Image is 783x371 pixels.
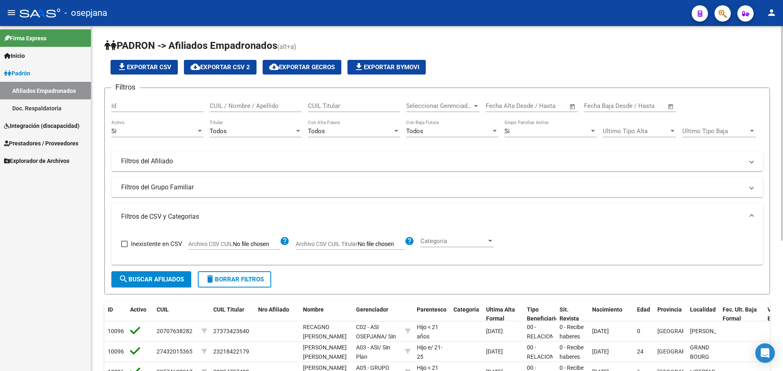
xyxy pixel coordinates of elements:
input: Fecha inicio [584,102,617,110]
span: Si [504,127,510,135]
datatable-header-cell: Edad [634,301,654,328]
h3: Filtros [111,81,139,93]
span: [DATE] [592,328,609,334]
datatable-header-cell: Nro Afiliado [255,301,300,328]
span: Exportar GECROS [269,64,335,71]
span: Borrar Filtros [205,276,264,283]
div: 27373423640 [213,327,249,336]
span: [PERSON_NAME] [PERSON_NAME] [303,344,347,360]
span: Archivo CSV CUIL [188,241,233,247]
span: Localidad [690,306,716,313]
span: Padrón [4,69,30,78]
span: PADRON -> Afiliados Empadronados [104,40,277,51]
datatable-header-cell: Localidad [687,301,719,328]
span: Categoria [453,306,479,313]
span: Edad [637,306,650,313]
datatable-header-cell: Tipo Beneficiario [524,301,556,328]
span: 100964 [108,348,127,355]
mat-panel-title: Filtros de CSV y Categorias [121,212,743,221]
span: 0 - Recibe haberes regularmente [560,344,593,369]
span: Todos [308,127,325,135]
datatable-header-cell: Categoria [450,301,483,328]
span: Nombre [303,306,324,313]
span: [GEOGRAPHIC_DATA] [657,328,712,334]
mat-icon: search [119,274,128,284]
datatable-header-cell: ID [104,301,127,328]
datatable-header-cell: Nacimiento [589,301,634,328]
span: Hijo e/ 21-25 estudiando [417,344,445,369]
span: Seleccionar Gerenciador [406,102,472,110]
span: Hijo < 21 años [417,324,438,340]
span: (alt+a) [277,43,296,50]
span: [PERSON_NAME] [690,328,734,334]
div: Filtros de CSV y Categorias [111,230,763,265]
input: Archivo CSV CUIL [233,241,280,248]
mat-icon: file_download [354,62,364,72]
span: Fec. Ult. Baja Formal [723,306,757,322]
span: Ultimo Tipo Baja [682,127,748,135]
span: Provincia [657,306,682,313]
span: Nacimiento [592,306,622,313]
div: [DATE] [486,347,520,356]
input: Fecha inicio [486,102,519,110]
datatable-header-cell: Ultima Alta Formal [483,301,524,328]
mat-icon: help [280,236,290,246]
div: 23218422179 [213,347,249,356]
span: 100965 [108,328,127,334]
span: Firma Express [4,34,46,43]
span: Ultima Alta Formal [486,306,515,322]
button: Exportar GECROS [263,60,341,75]
mat-expansion-panel-header: Filtros del Grupo Familiar [111,178,763,197]
span: RECAGNO [PERSON_NAME] [303,324,347,340]
span: A03 - ASI [356,344,379,351]
datatable-header-cell: Sit. Revista [556,301,589,328]
span: Inicio [4,51,25,60]
button: Exportar CSV [111,60,178,75]
span: Archivo CSV CUIL Titular [296,241,358,247]
span: Buscar Afiliados [119,276,184,283]
datatable-header-cell: Activo [127,301,153,328]
span: [DATE] [592,348,609,355]
span: 00 - RELACION DE DEPENDENCIA [527,324,565,358]
mat-icon: delete [205,274,215,284]
span: [GEOGRAPHIC_DATA] [657,348,712,355]
span: Gerenciador [356,306,388,313]
mat-expansion-panel-header: Filtros de CSV y Categorias [111,204,763,230]
span: Inexistente en CSV [131,239,182,249]
datatable-header-cell: Provincia [654,301,687,328]
mat-panel-title: Filtros del Grupo Familiar [121,183,743,192]
div: Open Intercom Messenger [755,343,775,363]
span: Sit. Revista [560,306,579,322]
span: - osepjana [64,4,107,22]
span: Explorador de Archivos [4,156,69,165]
mat-icon: menu [7,8,16,18]
datatable-header-cell: Fec. Ult. Baja Formal [719,301,764,328]
span: Ultimo Tipo Alta [603,127,669,135]
datatable-header-cell: Gerenciador [353,301,402,328]
span: C02 - ASI OSEPJANA [356,324,385,340]
span: Todos [210,127,227,135]
span: Exportar CSV [117,64,171,71]
span: Tipo Beneficiario [527,306,559,322]
div: [DATE] [486,327,520,336]
mat-icon: file_download [117,62,127,72]
span: GRAND BOURG [690,344,709,360]
span: Nro Afiliado [258,306,289,313]
mat-icon: cloud_download [190,62,200,72]
span: Prestadores / Proveedores [4,139,78,148]
button: Exportar CSV 2 [184,60,257,75]
span: Parentesco [417,306,447,313]
datatable-header-cell: Nombre [300,301,353,328]
button: Open calendar [666,102,676,111]
button: Buscar Afiliados [111,271,191,288]
datatable-header-cell: CUIL Titular [210,301,255,328]
mat-icon: cloud_download [269,62,279,72]
span: 0 - Recibe haberes regularmente [560,324,593,349]
datatable-header-cell: CUIL [153,301,198,328]
span: 24 [637,348,644,355]
button: Borrar Filtros [198,271,271,288]
span: Integración (discapacidad) [4,121,80,130]
span: Exportar CSV 2 [190,64,250,71]
span: Exportar Bymovi [354,64,419,71]
span: Todos [406,127,423,135]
